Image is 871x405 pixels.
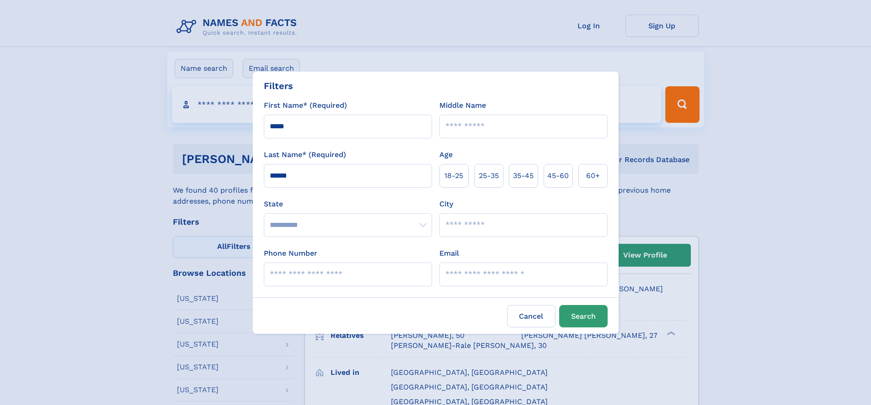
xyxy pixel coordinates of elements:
label: First Name* (Required) [264,100,347,111]
label: Phone Number [264,248,317,259]
label: State [264,199,432,210]
label: Email [439,248,459,259]
label: City [439,199,453,210]
label: Middle Name [439,100,486,111]
label: Last Name* (Required) [264,149,346,160]
div: Filters [264,79,293,93]
label: Age [439,149,453,160]
span: 18‑25 [444,170,463,181]
span: 35‑45 [513,170,534,181]
span: 60+ [586,170,600,181]
button: Search [559,305,608,327]
label: Cancel [507,305,556,327]
span: 45‑60 [547,170,569,181]
span: 25‑35 [479,170,499,181]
